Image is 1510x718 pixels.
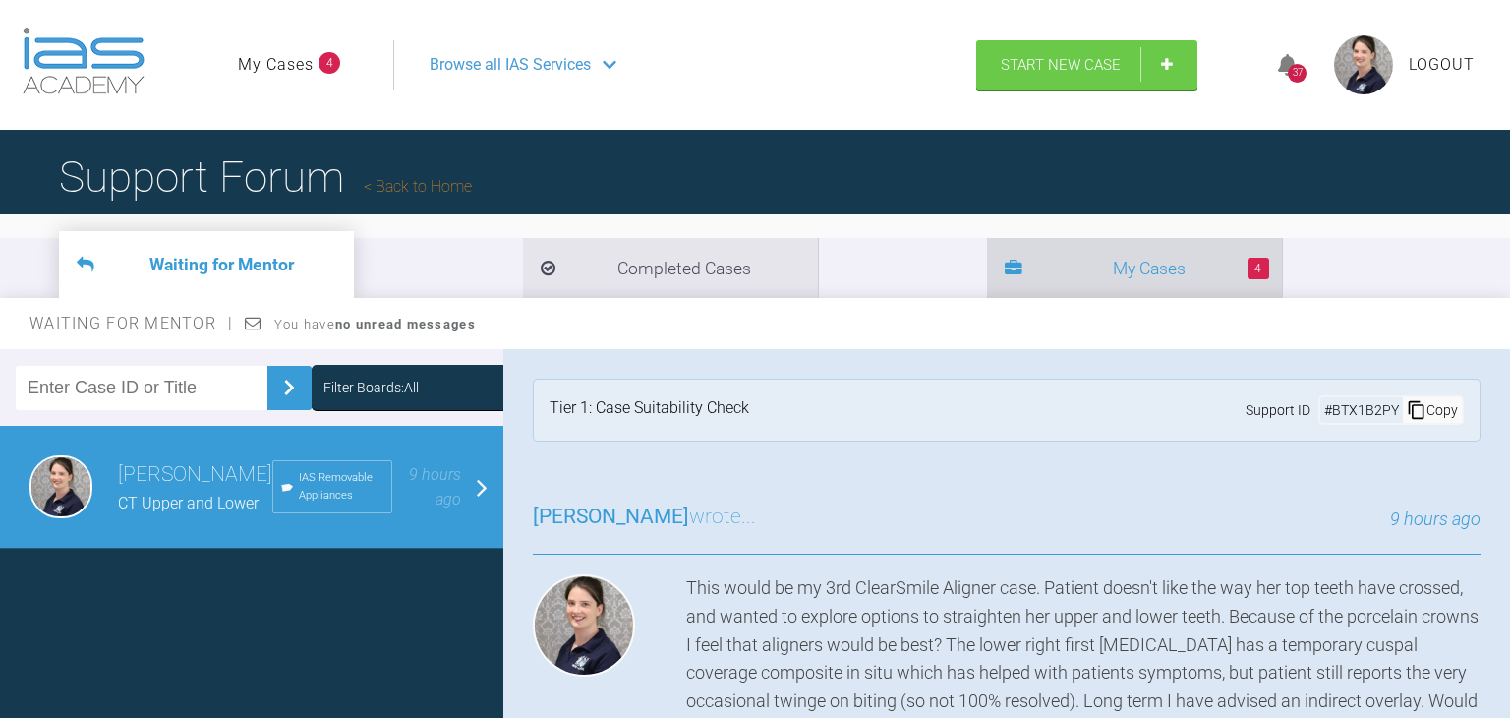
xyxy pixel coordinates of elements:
span: CT Upper and Lower [118,494,259,512]
li: My Cases [987,238,1282,298]
span: Waiting for Mentor [29,314,233,332]
span: 4 [319,52,340,74]
h3: wrote... [533,501,756,534]
a: My Cases [238,52,314,78]
h3: [PERSON_NAME] [118,458,272,492]
div: # BTX1B2PY [1320,399,1403,421]
span: Browse all IAS Services [430,52,591,78]
span: IAS Removable Appliances [299,469,383,505]
div: 37 [1288,64,1307,83]
img: profile.png [1334,35,1393,94]
span: 4 [1248,258,1269,279]
input: Enter Case ID or Title [16,366,267,410]
img: Hannah Hopkins [29,455,92,518]
a: Logout [1409,52,1475,78]
img: logo-light.3e3ef733.png [23,28,145,94]
div: Copy [1403,397,1462,423]
div: Tier 1: Case Suitability Check [550,395,749,425]
span: Start New Case [1001,56,1121,74]
div: Filter Boards: All [323,377,419,398]
h1: Support Forum [59,143,472,211]
li: Waiting for Mentor [59,231,354,298]
a: Back to Home [364,177,472,196]
span: You have [274,317,476,331]
img: Hannah Hopkins [533,574,635,677]
span: [PERSON_NAME] [533,505,689,528]
strong: no unread messages [335,317,476,331]
a: Start New Case [976,40,1197,90]
img: chevronRight.28bd32b0.svg [273,372,305,403]
span: 9 hours ago [409,465,461,509]
span: 9 hours ago [1390,509,1481,529]
span: Support ID [1246,399,1310,421]
li: Completed Cases [523,238,818,298]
